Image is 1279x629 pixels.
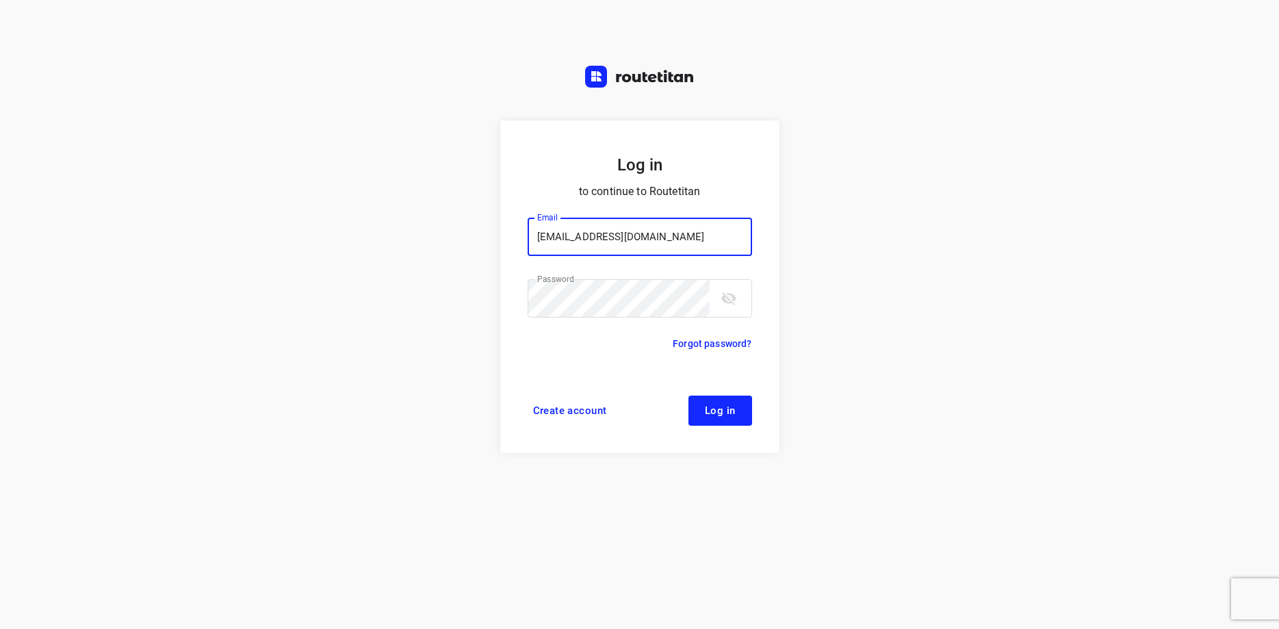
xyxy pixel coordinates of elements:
button: toggle password visibility [715,285,742,312]
img: Routetitan [585,66,695,88]
span: Log in [705,405,736,416]
a: Forgot password? [673,335,751,352]
button: Log in [688,396,752,426]
span: Create account [533,405,607,416]
p: to continue to Routetitan [528,182,752,201]
h5: Log in [528,153,752,177]
a: Create account [528,396,612,426]
a: Routetitan [585,66,695,91]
